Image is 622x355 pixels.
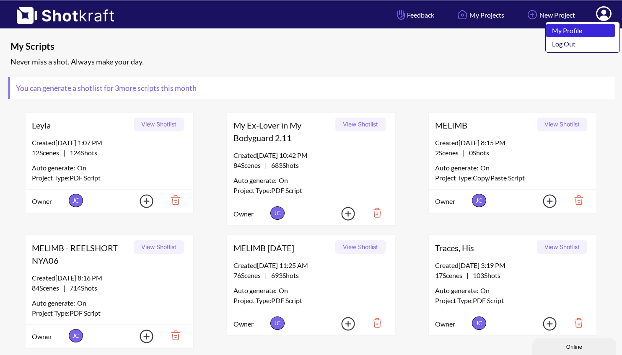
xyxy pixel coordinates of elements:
[435,163,480,173] span: Auto generate:
[546,37,615,51] a: Log Out
[532,337,618,355] iframe: chat widget
[8,55,618,69] div: Never miss a shot. Always make your day.
[32,138,187,148] div: Created [DATE] 1:07 PM
[233,119,332,144] span: My Ex-Lover in My Bodyguard 2.11
[65,284,97,292] span: 714 Shots
[546,24,615,37] a: My Profile
[455,8,469,22] img: Home Icon
[114,83,197,93] span: 3 more scripts this month
[530,314,559,333] img: Add Icon
[127,192,156,211] img: Add Icon
[465,149,489,157] span: 0 Shots
[279,286,288,296] span: On
[360,206,389,220] img: Trash Icon
[233,286,279,296] span: Auto generate:
[32,173,187,183] div: Project Type: PDF Script
[77,298,86,308] span: On
[435,296,590,306] div: Project Type: PDF Script
[233,209,268,219] span: Owner
[335,240,386,254] button: View Shotlist
[32,149,63,157] span: 12 Scenes
[267,161,299,169] span: 683 Shots
[472,194,486,207] span: JC
[480,163,490,173] span: On
[270,316,285,330] span: JC
[233,160,299,170] span: |
[233,260,389,270] div: Created [DATE] 11:25 AM
[10,77,203,99] span: You can generate a shotlist for
[335,118,386,131] button: View Shotlist
[32,273,187,283] div: Created [DATE] 8:16 PM
[435,242,534,254] span: Traces, His
[32,284,63,292] span: 84 Scenes
[328,204,358,223] img: Add Icon
[537,240,587,254] button: View Shotlist
[435,286,480,296] span: Auto generate:
[519,4,581,26] a: New Project
[480,286,490,296] span: On
[360,316,389,330] img: Trash Icon
[32,163,77,173] span: Auto generate:
[469,271,500,279] span: 103 Shots
[65,149,97,157] span: 124 Shots
[32,148,97,158] span: |
[449,4,511,26] a: My Projects
[270,206,285,220] span: JC
[435,149,463,157] span: 2 Scenes
[10,40,464,53] span: My Scripts
[233,296,389,306] div: Project Type: PDF Script
[233,271,265,279] span: 76 Scenes
[530,192,559,211] img: Add Icon
[32,196,67,206] span: Owner
[127,327,156,346] img: Add Icon
[267,271,299,279] span: 693 Shots
[134,240,184,254] button: View Shotlist
[328,314,358,333] img: Add Icon
[158,328,187,342] img: Trash Icon
[435,319,470,329] span: Owner
[233,175,279,185] span: Auto generate:
[395,10,434,20] span: Feedback
[525,8,539,22] img: Add Icon
[435,196,470,206] span: Owner
[435,138,590,148] div: Created [DATE] 8:15 PM
[32,298,77,308] span: Auto generate:
[32,308,187,318] div: Project Type: PDF Script
[233,161,265,169] span: 84 Scenes
[537,118,587,131] button: View Shotlist
[233,150,389,160] div: Created [DATE] 10:42 PM
[472,316,486,330] span: JC
[233,319,268,329] span: Owner
[158,193,187,207] img: Trash Icon
[32,119,131,131] span: Leyla
[77,163,86,173] span: On
[134,118,184,131] button: View Shotlist
[561,316,590,330] img: Trash Icon
[561,193,590,207] img: Trash Icon
[233,242,332,254] span: MELIMB [DATE]
[435,270,500,280] span: |
[435,173,590,183] div: Project Type: Copy/Paste Script
[435,119,534,131] span: MELIMB
[395,8,407,22] img: Hand Icon
[279,175,288,185] span: On
[233,270,299,280] span: |
[32,242,131,267] span: MELIMB - REELSHORT NYA06
[233,185,389,196] div: Project Type: PDF Script
[32,283,97,293] span: |
[435,271,466,279] span: 17 Scenes
[435,260,590,270] div: Created [DATE] 3:19 PM
[32,332,67,342] span: Owner
[69,194,83,207] span: JC
[435,148,489,158] span: |
[69,329,83,342] span: JC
